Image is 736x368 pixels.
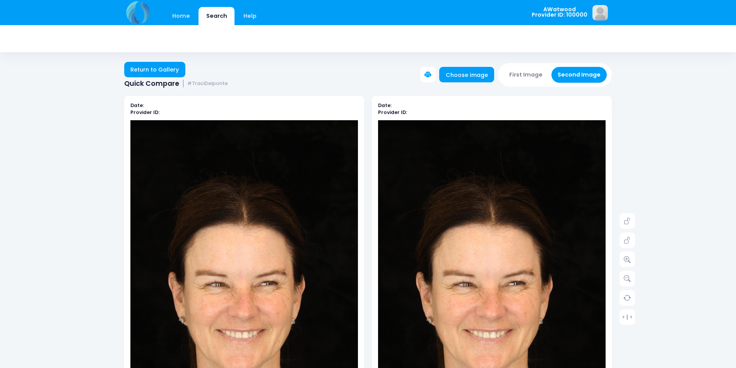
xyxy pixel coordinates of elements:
a: Help [236,7,264,25]
small: #TraciDelponte [187,81,228,87]
a: Home [164,7,197,25]
b: Provider ID: [130,109,159,116]
button: First Image [503,67,549,83]
span: AWatwood Provider ID: 100000 [532,7,587,18]
b: Date: [378,102,392,109]
b: Date: [130,102,144,109]
a: > | < [620,309,635,325]
span: Quick Compare [124,80,179,88]
a: Return to Gallery [124,62,185,77]
button: Second Image [551,67,607,83]
a: Choose image [439,67,494,82]
a: Search [199,7,234,25]
b: Provider ID: [378,109,407,116]
img: image [592,5,608,20]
